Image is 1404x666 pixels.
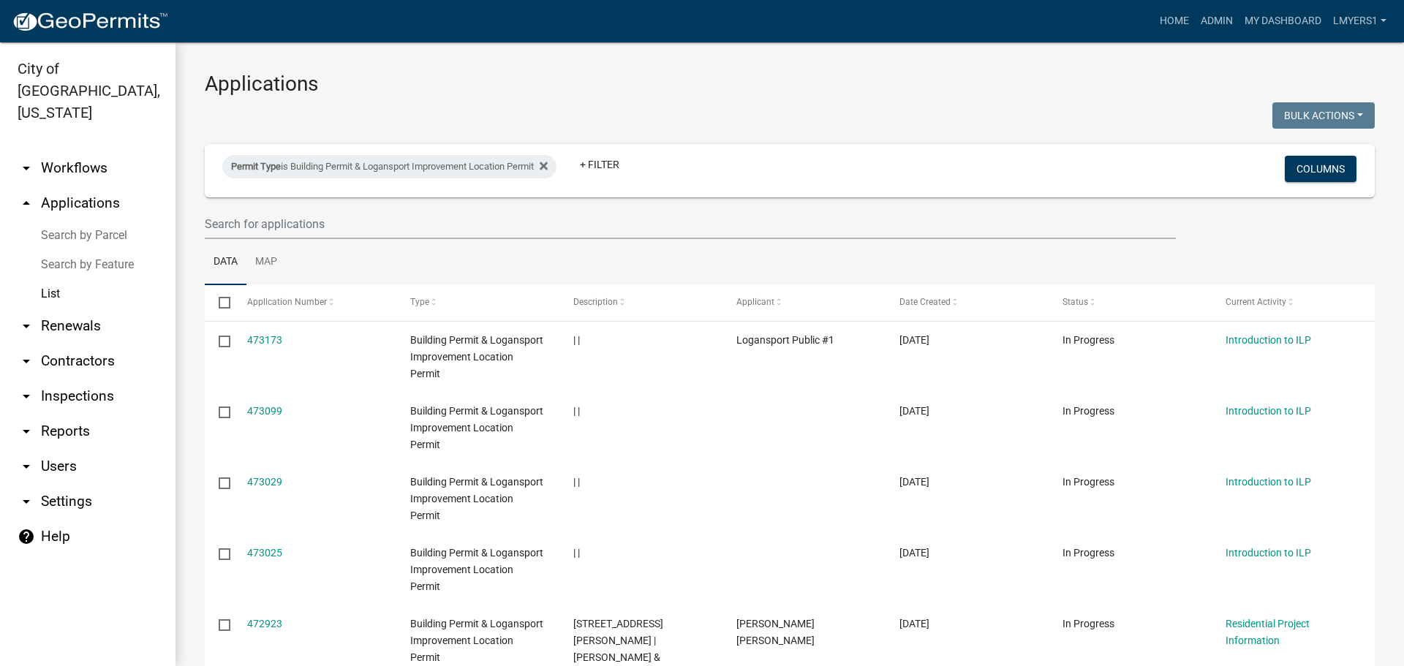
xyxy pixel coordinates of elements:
datatable-header-cell: Applicant [722,285,886,320]
datatable-header-cell: Description [559,285,722,320]
i: arrow_drop_down [18,458,35,475]
h3: Applications [205,72,1375,97]
datatable-header-cell: Select [205,285,233,320]
span: | | [573,476,580,488]
span: In Progress [1063,405,1114,417]
i: arrow_drop_down [18,423,35,440]
span: Status [1063,297,1088,307]
datatable-header-cell: Current Activity [1212,285,1375,320]
span: Building Permit & Logansport Improvement Location Permit [410,547,543,592]
span: In Progress [1063,476,1114,488]
a: Map [246,239,286,286]
a: Introduction to ILP [1226,547,1311,559]
span: 09/03/2025 [899,476,929,488]
a: 473025 [247,547,282,559]
span: Applicant [736,297,774,307]
span: Current Activity [1226,297,1286,307]
a: Introduction to ILP [1226,405,1311,417]
span: 09/03/2025 [899,405,929,417]
a: lmyers1 [1327,7,1392,35]
span: DOMINGO SEBASTIAN HERNANDEZ [736,618,815,646]
datatable-header-cell: Status [1049,285,1212,320]
i: arrow_drop_down [18,159,35,177]
a: 473029 [247,476,282,488]
span: In Progress [1063,547,1114,559]
span: | | [573,547,580,559]
span: 09/03/2025 [899,547,929,559]
span: | | [573,334,580,346]
span: 09/03/2025 [899,618,929,629]
span: Logansport Public #1 [736,334,834,346]
span: Application Number [247,297,327,307]
i: arrow_drop_down [18,387,35,405]
i: arrow_drop_up [18,194,35,212]
i: help [18,528,35,545]
span: In Progress [1063,334,1114,346]
a: Residential Project Information [1226,618,1310,646]
a: Introduction to ILP [1226,334,1311,346]
div: is Building Permit & Logansport Improvement Location Permit [222,155,556,178]
a: Introduction to ILP [1226,476,1311,488]
span: Building Permit & Logansport Improvement Location Permit [410,334,543,379]
span: 09/03/2025 [899,334,929,346]
a: 472923 [247,618,282,629]
span: Type [410,297,429,307]
i: arrow_drop_down [18,352,35,370]
span: Description [573,297,618,307]
i: arrow_drop_down [18,493,35,510]
span: Building Permit & Logansport Improvement Location Permit [410,618,543,663]
span: Permit Type [231,161,281,172]
a: Home [1154,7,1195,35]
a: Admin [1195,7,1239,35]
a: My Dashboard [1239,7,1327,35]
i: arrow_drop_down [18,317,35,335]
a: Data [205,239,246,286]
datatable-header-cell: Date Created [886,285,1049,320]
a: + Filter [568,151,631,178]
a: 473173 [247,334,282,346]
button: Columns [1285,156,1356,182]
datatable-header-cell: Application Number [233,285,396,320]
datatable-header-cell: Type [396,285,559,320]
span: In Progress [1063,618,1114,629]
span: | | [573,405,580,417]
button: Bulk Actions [1272,102,1375,129]
a: 473099 [247,405,282,417]
input: Search for applications [205,209,1176,239]
span: Date Created [899,297,951,307]
span: Building Permit & Logansport Improvement Location Permit [410,405,543,450]
span: Building Permit & Logansport Improvement Location Permit [410,476,543,521]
